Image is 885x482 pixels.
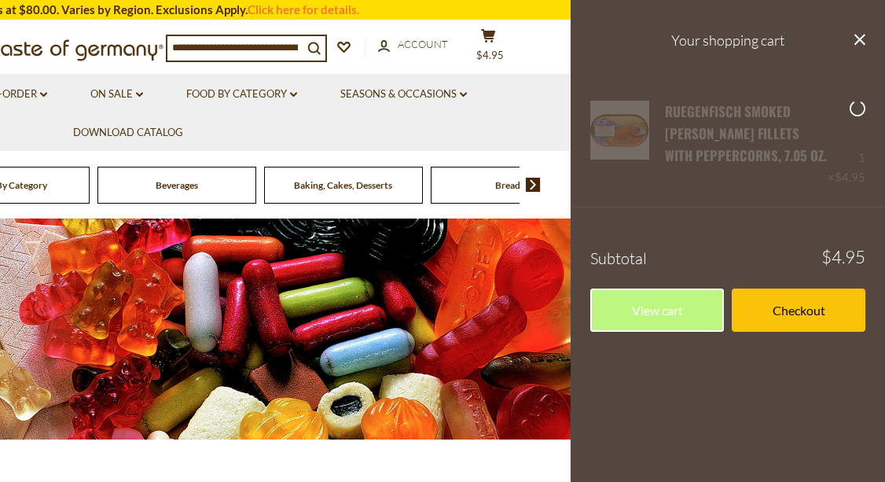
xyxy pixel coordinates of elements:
[186,86,297,103] a: Food By Category
[378,36,448,53] a: Account
[821,248,865,266] span: $4.95
[398,38,448,50] span: Account
[590,289,724,332] a: View cart
[340,86,467,103] a: Seasons & Occasions
[476,49,504,61] span: $4.95
[526,178,541,192] img: next arrow
[73,124,183,142] a: Download Catalog
[90,86,143,103] a: On Sale
[590,248,647,268] span: Subtotal
[732,289,865,332] a: Checkout
[294,179,392,191] a: Baking, Cakes, Desserts
[495,179,524,191] a: Breads
[156,179,198,191] a: Beverages
[248,2,359,17] a: Click here for details.
[465,28,512,68] button: $4.95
